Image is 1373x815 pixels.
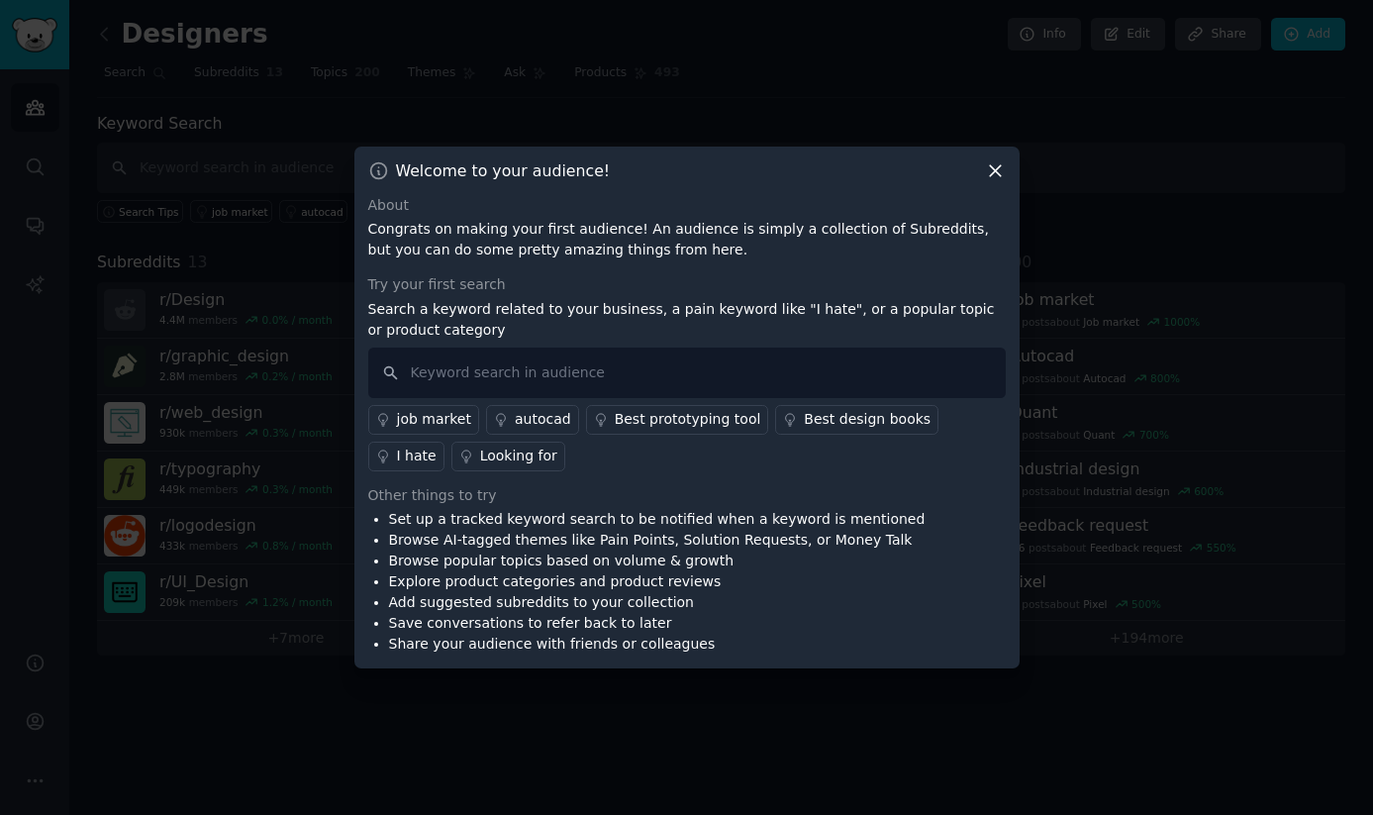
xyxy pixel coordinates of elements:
div: Best design books [804,409,931,430]
div: job market [397,409,471,430]
li: Browse popular topics based on volume & growth [389,551,926,571]
li: Share your audience with friends or colleagues [389,634,926,655]
div: Try your first search [368,274,1006,295]
p: Search a keyword related to your business, a pain keyword like "I hate", or a popular topic or pr... [368,299,1006,341]
div: Other things to try [368,485,1006,506]
a: Looking for [451,442,565,471]
div: About [368,195,1006,216]
div: I hate [397,446,437,466]
a: job market [368,405,479,435]
a: autocad [486,405,579,435]
div: Best prototyping tool [615,409,761,430]
li: Save conversations to refer back to later [389,613,926,634]
h3: Welcome to your audience! [396,160,611,181]
li: Explore product categories and product reviews [389,571,926,592]
p: Congrats on making your first audience! An audience is simply a collection of Subreddits, but you... [368,219,1006,260]
div: autocad [515,409,571,430]
li: Add suggested subreddits to your collection [389,592,926,613]
a: Best design books [775,405,938,435]
li: Browse AI-tagged themes like Pain Points, Solution Requests, or Money Talk [389,530,926,551]
a: I hate [368,442,444,471]
div: Looking for [480,446,557,466]
input: Keyword search in audience [368,348,1006,398]
li: Set up a tracked keyword search to be notified when a keyword is mentioned [389,509,926,530]
a: Best prototyping tool [586,405,769,435]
